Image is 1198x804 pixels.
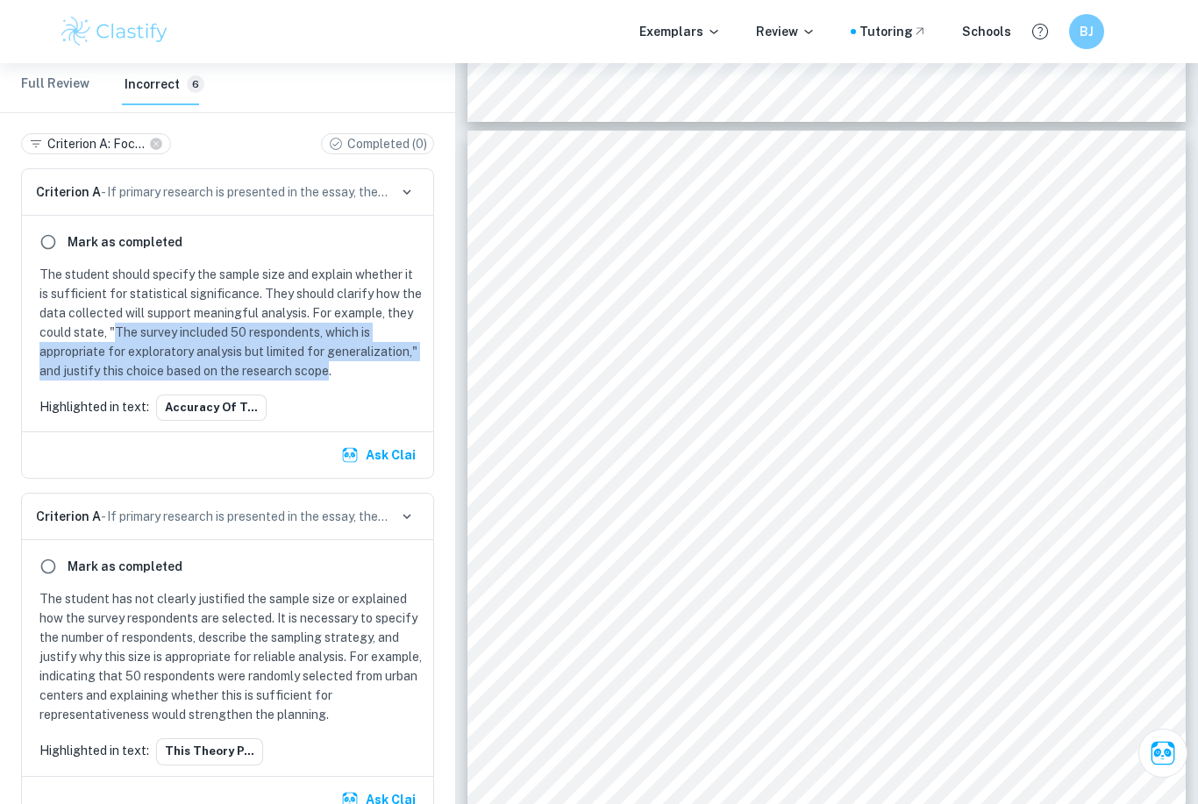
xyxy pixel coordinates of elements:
span: provide a critical analysis and evaluation of the degree to which influencer marketing [552,411,1077,425]
span: Implementing these theories provides an accurate framework for evaluating both [552,736,1052,751]
span: which influencer marketing impacts demand for beauty products among 15- [552,639,1022,653]
span: 6 [187,78,204,91]
h6: Mark as completed [68,232,182,252]
span: primary and secondary data. [552,769,731,783]
p: Review [756,22,816,41]
span: 4 [1095,65,1102,78]
p: Highlighted in text: [39,741,149,760]
p: The student has not clearly justified the sample size or explained how the survey respondents are... [39,589,423,724]
img: clai.svg [341,446,359,464]
span: sources generalize findings instead of specifying a particular age group. I overcame this [552,314,1098,328]
button: BJ [1069,14,1104,49]
h6: Incorrect [125,75,180,94]
p: - If primary research is presented in the essay, the student addresses its careful planning and o... [36,507,388,526]
button: Ask Clai [1138,729,1187,778]
h6: BJ [1077,22,1097,41]
span: Criterion A [36,185,101,199]
span: number. While this is true, by using a combination of these methods, this essay aims to [552,379,1094,393]
span: Criterion A [36,509,101,523]
a: Schools [962,22,1011,41]
span: accuracy of the findings; however, it also has limitations. Many secondary market data [552,281,1087,295]
p: The student should specify the sample size and explain whether it is sufficient for statistical s... [39,265,423,381]
img: Clastify logo [59,14,170,49]
span: 3. [573,556,587,573]
p: Highlighted in text: [39,397,149,416]
button: this theory p... [156,738,263,765]
span: 25-year-olds in [GEOGRAPHIC_DATA]. These theories include the law of demand, non-price [552,672,1130,686]
p: Exemplars [639,22,721,41]
div: Completed (0) [321,133,434,154]
p: Criterion A: Foc ... [47,134,145,153]
a: Tutoring [859,22,927,41]
button: Help and Feedback [1025,17,1055,46]
span: limitation with primary data; however, the sample sizes were limited to a smaller [552,346,1047,360]
span: Theoretical framework: [594,556,760,573]
p: - If primary research is presented in the essay, the student addresses its careful planning and o... [36,182,388,202]
span: has been a significant determinant of demand amongst youth in the Saudi Arabian [552,444,1063,458]
span: This essay uses key microeconomics theories to properly evaluate the extent to [594,607,1089,621]
h6: Mark as completed [68,557,182,576]
span: beauty industry in the stated time period. [552,476,805,490]
span: determinants, shifts in the demand curve, elasticity, and consumer behavior. [552,704,1024,718]
button: Ask Clai [338,439,423,471]
p: Completed ( 0 ) [347,134,427,153]
div: Criterion A: Foc... [21,133,171,154]
span: This diverse approach created a well-rounded argument and strengthened the [594,250,1080,264]
button: accuracy of t... [156,395,267,421]
button: Full Review [21,63,89,105]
